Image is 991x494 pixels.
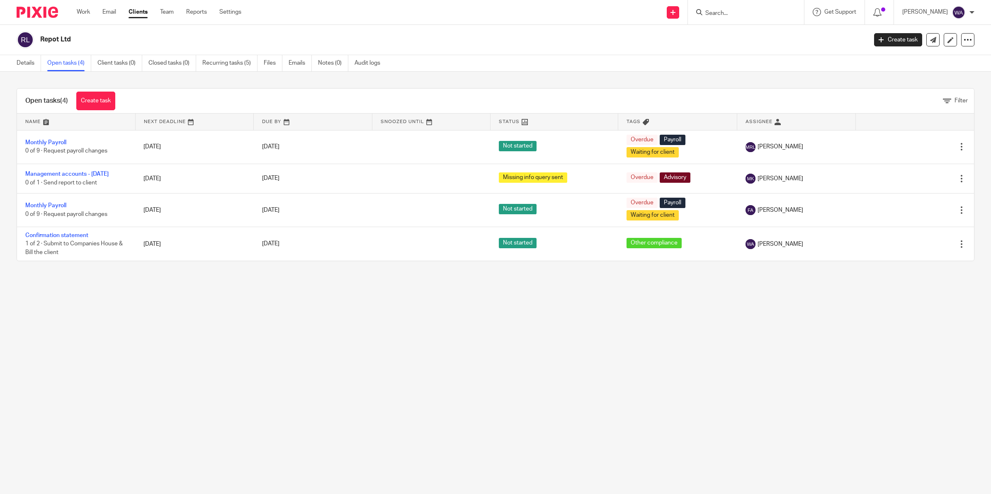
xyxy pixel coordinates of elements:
[660,135,685,145] span: Payroll
[499,238,537,248] span: Not started
[499,172,567,183] span: Missing info query sent
[25,148,107,154] span: 0 of 9 · Request payroll changes
[60,97,68,104] span: (4)
[627,119,641,124] span: Tags
[355,55,386,71] a: Audit logs
[704,10,779,17] input: Search
[264,55,282,71] a: Files
[746,142,755,152] img: svg%3E
[47,55,91,71] a: Open tasks (4)
[627,147,679,157] span: Waiting for client
[129,8,148,16] a: Clients
[381,119,424,124] span: Snoozed Until
[262,241,279,247] span: [DATE]
[135,164,253,193] td: [DATE]
[97,55,142,71] a: Client tasks (0)
[746,205,755,215] img: svg%3E
[25,203,66,208] a: Monthly Payroll
[499,119,520,124] span: Status
[160,8,174,16] a: Team
[135,227,253,261] td: [DATE]
[824,9,856,15] span: Get Support
[902,8,948,16] p: [PERSON_NAME]
[17,55,41,71] a: Details
[76,92,115,110] a: Create task
[758,206,803,214] span: [PERSON_NAME]
[148,55,196,71] a: Closed tasks (0)
[135,130,253,164] td: [DATE]
[77,8,90,16] a: Work
[660,172,690,183] span: Advisory
[102,8,116,16] a: Email
[219,8,241,16] a: Settings
[952,6,965,19] img: svg%3E
[627,198,658,208] span: Overdue
[186,8,207,16] a: Reports
[262,144,279,150] span: [DATE]
[40,35,697,44] h2: Repot Ltd
[627,210,679,220] span: Waiting for client
[25,232,88,238] a: Confirmation statement
[17,7,58,18] img: Pixie
[746,174,755,184] img: svg%3E
[262,176,279,182] span: [DATE]
[17,31,34,48] img: svg%3E
[627,238,682,248] span: Other compliance
[660,198,685,208] span: Payroll
[499,204,537,214] span: Not started
[318,55,348,71] a: Notes (0)
[758,174,803,183] span: [PERSON_NAME]
[25,140,66,145] a: Monthly Payroll
[202,55,257,71] a: Recurring tasks (5)
[955,98,968,104] span: Filter
[627,172,658,183] span: Overdue
[627,135,658,145] span: Overdue
[135,193,253,227] td: [DATE]
[25,171,109,177] a: Management accounts - [DATE]
[262,207,279,213] span: [DATE]
[25,180,97,186] span: 0 of 1 · Send report to client
[25,211,107,217] span: 0 of 9 · Request payroll changes
[874,33,922,46] a: Create task
[499,141,537,151] span: Not started
[25,97,68,105] h1: Open tasks
[758,143,803,151] span: [PERSON_NAME]
[758,240,803,248] span: [PERSON_NAME]
[289,55,312,71] a: Emails
[746,239,755,249] img: svg%3E
[25,241,123,256] span: 1 of 2 · Submit to Companies House & Bill the client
